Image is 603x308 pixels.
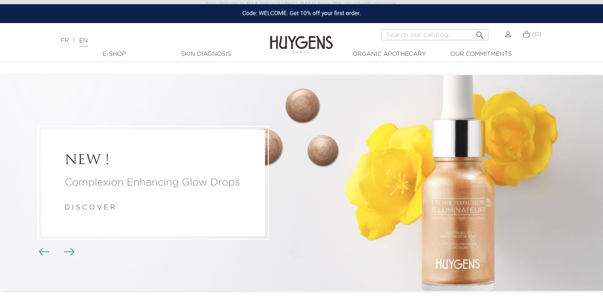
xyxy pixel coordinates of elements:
div: Carousel buttons [42,246,69,258]
a: Skin Diagnosis [164,50,248,59]
div: | [57,36,245,46]
a: EN [79,38,88,47]
a: Our commitments [439,50,523,59]
span: (0) [532,31,541,37]
button:  [472,27,488,38]
a: d i s c o v e r [65,205,115,211]
a: E-Shop [72,50,156,59]
i:  [475,28,485,38]
input: Search [381,29,488,40]
a: FR [61,38,69,44]
a: Organic Apothecary [347,50,431,59]
a: NEW ! [65,153,242,169]
img: Huygens [270,22,333,55]
a: Complexion Enhancing Glow Drops [65,175,242,191]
